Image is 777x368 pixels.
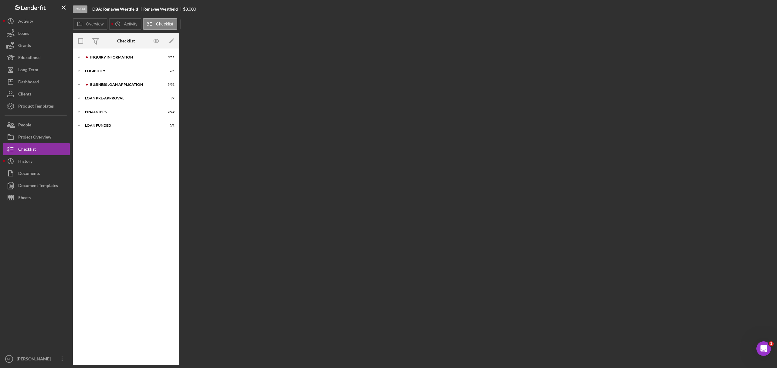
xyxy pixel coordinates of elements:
[3,100,70,112] button: Product Templates
[73,5,87,13] div: Open
[124,22,137,26] label: Activity
[3,179,70,192] button: Document Templates
[164,83,175,86] div: 3 / 31
[86,22,103,26] label: Overview
[3,353,70,365] button: NL[PERSON_NAME]
[18,119,31,132] div: People
[3,52,70,64] button: Educational
[18,15,33,29] div: Activity
[73,18,107,30] button: Overview
[85,69,159,73] div: ELIGIBILITY
[3,155,70,167] button: History
[18,131,51,145] div: Project Overview
[18,52,41,65] div: Educational
[3,27,70,39] button: Loans
[3,192,70,204] button: Sheets
[756,341,771,356] iframe: Intercom live chat
[769,341,774,346] span: 1
[156,22,173,26] label: Checklist
[18,39,31,53] div: Grants
[3,64,70,76] button: Long-Term
[15,353,55,366] div: [PERSON_NAME]
[164,55,175,59] div: 3 / 11
[7,357,11,361] text: NL
[85,124,159,127] div: LOAN FUNDED
[18,155,32,169] div: History
[18,88,31,102] div: Clients
[90,83,159,86] div: BUSINESS LOAN APPLICATION
[3,15,70,27] button: Activity
[109,18,141,30] button: Activity
[117,38,135,43] div: Checklist
[164,124,175,127] div: 0 / 1
[3,76,70,88] button: Dashboard
[3,88,70,100] button: Clients
[92,7,138,12] b: DBA: Renayee Westfield
[164,96,175,100] div: 0 / 2
[18,179,58,193] div: Document Templates
[143,7,183,12] div: Renayee Westfield
[18,64,38,77] div: Long-Term
[18,192,31,205] div: Sheets
[3,131,70,143] button: Project Overview
[183,6,196,12] span: $8,000
[3,143,70,155] button: Checklist
[3,167,70,179] button: Documents
[18,143,36,157] div: Checklist
[18,167,40,181] div: Documents
[18,27,29,41] div: Loans
[18,76,39,89] div: Dashboard
[90,55,159,59] div: INQUIRY INFORMATION
[143,18,177,30] button: Checklist
[18,100,54,114] div: Product Templates
[164,69,175,73] div: 2 / 4
[85,96,159,100] div: LOAN PRE-APPROVAL
[85,110,159,114] div: FINAL STEPS
[164,110,175,114] div: 3 / 19
[3,119,70,131] button: People
[3,39,70,52] button: Grants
